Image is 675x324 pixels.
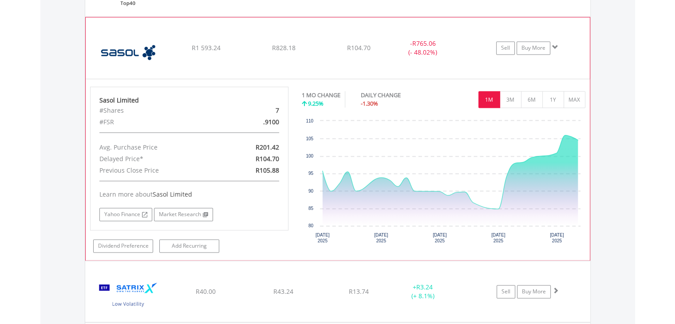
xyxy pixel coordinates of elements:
[416,283,433,291] span: R3.24
[99,208,152,221] a: Yahoo Finance
[93,239,153,253] a: Dividend Preference
[308,223,314,228] text: 80
[478,91,500,108] button: 1M
[306,119,313,123] text: 110
[191,43,220,52] span: R1 593.24
[154,208,213,221] a: Market Research
[273,287,293,296] span: R43.24
[308,206,314,211] text: 85
[256,143,279,151] span: R201.42
[497,285,515,298] a: Sell
[272,43,295,52] span: R828.18
[93,142,221,153] div: Avg. Purchase Price
[390,283,457,300] div: + (+ 8.1%)
[93,105,221,116] div: #Shares
[496,41,515,55] a: Sell
[374,233,388,243] text: [DATE] 2025
[347,43,371,52] span: R104.70
[302,91,340,99] div: 1 MO CHANGE
[308,99,324,107] span: 9.25%
[93,165,221,176] div: Previous Close Price
[308,189,314,194] text: 90
[564,91,585,108] button: MAX
[517,41,550,55] a: Buy More
[542,91,564,108] button: 1Y
[302,116,585,249] svg: Interactive chart
[316,233,330,243] text: [DATE] 2025
[361,99,378,107] span: -1.30%
[302,116,585,249] div: Chart. Highcharts interactive chart.
[517,285,551,298] a: Buy More
[412,39,435,47] span: R765.06
[306,154,313,158] text: 100
[221,105,286,116] div: 7
[308,171,314,176] text: 95
[90,28,166,76] img: EQU.ZA.SOL.png
[389,39,456,57] div: - (- 48.02%)
[306,136,313,141] text: 105
[196,287,216,296] span: R40.00
[93,116,221,128] div: #FSR
[99,190,280,199] div: Learn more about
[93,153,221,165] div: Delayed Price*
[500,91,521,108] button: 3M
[221,116,286,128] div: .9100
[159,239,219,253] a: Add Recurring
[256,166,279,174] span: R105.88
[361,91,432,99] div: DAILY CHANGE
[99,96,280,105] div: Sasol Limited
[90,272,166,320] img: EQU.ZA.STXLVL.png
[349,287,369,296] span: R13.74
[256,154,279,163] span: R104.70
[491,233,505,243] text: [DATE] 2025
[550,233,564,243] text: [DATE] 2025
[521,91,543,108] button: 6M
[153,190,192,198] span: Sasol Limited
[433,233,447,243] text: [DATE] 2025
